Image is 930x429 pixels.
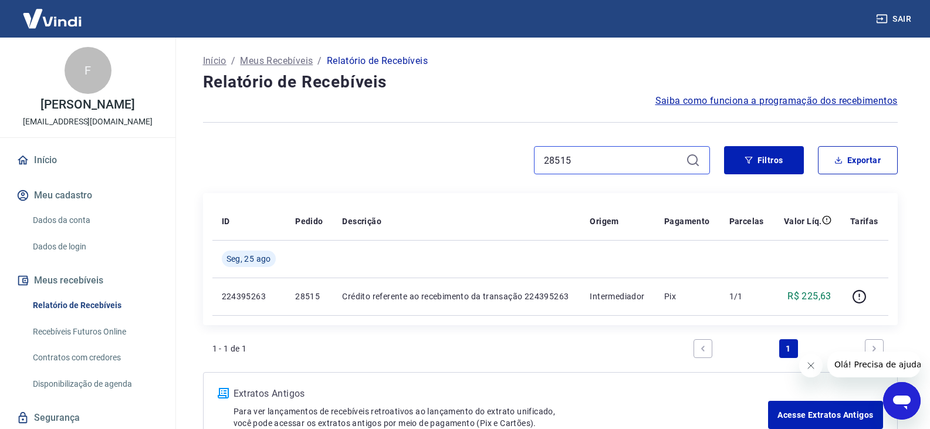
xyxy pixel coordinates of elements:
p: Crédito referente ao recebimento da transação 224395263 [342,290,571,302]
p: Valor Líq. [784,215,822,227]
button: Meus recebíveis [14,268,161,293]
img: Vindi [14,1,90,36]
button: Meu cadastro [14,183,161,208]
p: / [231,54,235,68]
p: Relatório de Recebíveis [327,54,428,68]
p: Intermediador [590,290,645,302]
p: Extratos Antigos [234,387,769,401]
p: ID [222,215,230,227]
a: Recebíveis Futuros Online [28,320,161,344]
a: Início [14,147,161,173]
h4: Relatório de Recebíveis [203,70,898,94]
p: [EMAIL_ADDRESS][DOMAIN_NAME] [23,116,153,128]
button: Sair [874,8,916,30]
span: Seg, 25 ago [226,253,271,265]
div: F [65,47,111,94]
a: Acesse Extratos Antigos [768,401,882,429]
a: Saiba como funciona a programação dos recebimentos [655,94,898,108]
p: Pedido [295,215,323,227]
iframe: Fechar mensagem [799,354,823,377]
p: Origem [590,215,618,227]
a: Dados da conta [28,208,161,232]
p: 1 - 1 de 1 [212,343,247,354]
p: Pix [664,290,711,302]
input: Busque pelo número do pedido [544,151,681,169]
a: Início [203,54,226,68]
button: Exportar [818,146,898,174]
a: Contratos com credores [28,346,161,370]
p: Para ver lançamentos de recebíveis retroativos ao lançamento do extrato unificado, você pode aces... [234,406,769,429]
a: Dados de login [28,235,161,259]
ul: Pagination [689,335,888,363]
span: Olá! Precisa de ajuda? [7,8,99,18]
p: R$ 225,63 [787,289,831,303]
p: 224395263 [222,290,277,302]
p: 1/1 [729,290,765,302]
button: Filtros [724,146,804,174]
p: Pagamento [664,215,710,227]
a: Meus Recebíveis [240,54,313,68]
a: Page 1 is your current page [779,339,798,358]
a: Disponibilização de agenda [28,372,161,396]
p: Parcelas [729,215,764,227]
p: 28515 [295,290,323,302]
p: [PERSON_NAME] [40,99,134,111]
img: ícone [218,388,229,398]
a: Previous page [694,339,712,358]
a: Next page [865,339,884,358]
p: / [317,54,322,68]
a: Relatório de Recebíveis [28,293,161,317]
iframe: Botão para abrir a janela de mensagens [883,382,921,420]
iframe: Mensagem da empresa [827,352,921,377]
p: Descrição [342,215,381,227]
p: Tarifas [850,215,878,227]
